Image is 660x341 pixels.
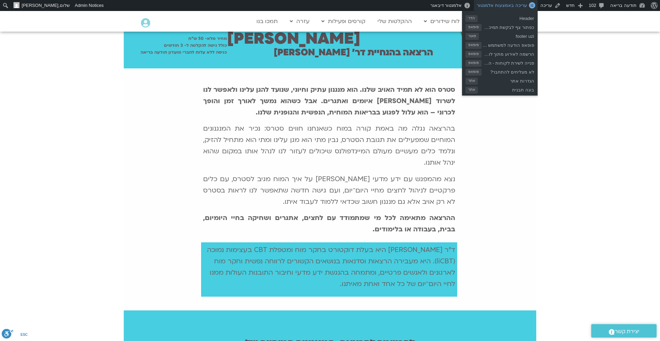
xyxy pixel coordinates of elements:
[253,15,281,28] a: תמכו בנו
[479,31,534,40] span: footer uzi
[482,67,534,76] span: לא מצליחים להתחבר?
[478,85,534,93] span: בונה תבנית
[462,22,538,31] a: כפתור צף לבקשת תמיכה והרשמה התחברות יצירת קשר לכנס שהתחילפופאפ
[462,58,538,67] a: פנייה לשירת לקוחות - ההודעה התקבלהפופאפ
[22,3,58,8] span: [PERSON_NAME]
[462,31,538,40] a: footer uziפוטר
[274,47,433,58] h2: הרצאה בהנחיית דר׳ [PERSON_NAME]
[227,12,433,48] h2: המנגנונים המוחיים של [PERSON_NAME]
[318,15,369,28] a: קורסים ופעילות
[477,3,527,8] span: עריכה באמצעות אלמנטור
[465,51,482,58] span: פופאפ
[462,13,538,22] a: Headerהדר
[203,213,455,234] b: ההרצאה מתאימה לכל מי שמתמודד עם לחצים, אתגרים ושחיקה בחיי היומיום, בבית, בעבודה או בלימודים.
[420,15,463,28] a: לוח שידורים
[462,40,538,49] a: פופאפ הודעה למשתמש לא רשוםפופאפ
[124,35,227,56] p: מחיר מלא- 50 ש״ח כולל גישה להקלטה ל- 3 חודשים כניסה ללא עלות לחברי מועדון תודעה בריאה
[482,49,534,58] span: הרשמה לאירוע מתוך לוח האירועים
[465,15,477,22] span: הדר
[203,174,455,208] p: נצא מהמפגש עם ידע מדעי [PERSON_NAME] על איך המוח מגיב לסטרס, עם כלים פרקטיים לניהול לחצים מחיי הי...
[374,15,415,28] a: ההקלטות שלי
[591,324,657,338] a: יצירת קשר
[203,85,455,117] b: סטרס הוא לא תמיד האויב שלנו. הוא מנגנון עתיק וחיוני, שנועד להגן עלינו ולאפשר לנו לשרוד [PERSON_NA...
[482,22,534,31] span: כפתור צף לבקשת תמיכה והרשמה התחברות יצירת קשר לכנס שהתחיל
[615,327,639,336] span: יצירת קשר
[478,76,534,85] span: הגדרות אתר
[465,69,482,76] span: פופאפ
[462,76,538,85] a: הגדרות אתראתר
[465,42,482,49] span: פופאפ
[465,87,478,93] span: אתר
[465,24,482,31] span: פופאפ
[462,67,538,76] a: לא מצליחים להתחבר?פופאפ
[286,15,313,28] a: עזרה
[462,85,538,93] a: בונה תבניתאתר
[465,60,482,67] span: פופאפ
[465,78,478,85] span: אתר
[203,244,455,290] p: ד״ר [PERSON_NAME] היא בעלת דוקטורט בחקר מוח ומטפלת CBT בעצימות נמוכה (liCBT). היא מעבירה הרצאות ו...
[462,49,538,58] a: הרשמה לאירוע מתוך לוח האירועיםפופאפ
[482,40,534,49] span: פופאפ הודעה למשתמש לא רשום
[465,33,479,40] span: פוטר
[482,58,534,67] span: פנייה לשירת לקוחות - ההודעה התקבלה
[203,123,455,168] p: בהרצאה נגלה מה באמת קורה במוח כשאנחנו חווים סטרס: נכיר את המנגנונים המוחיים שמפעילים את תגובת הסט...
[477,13,534,22] span: Header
